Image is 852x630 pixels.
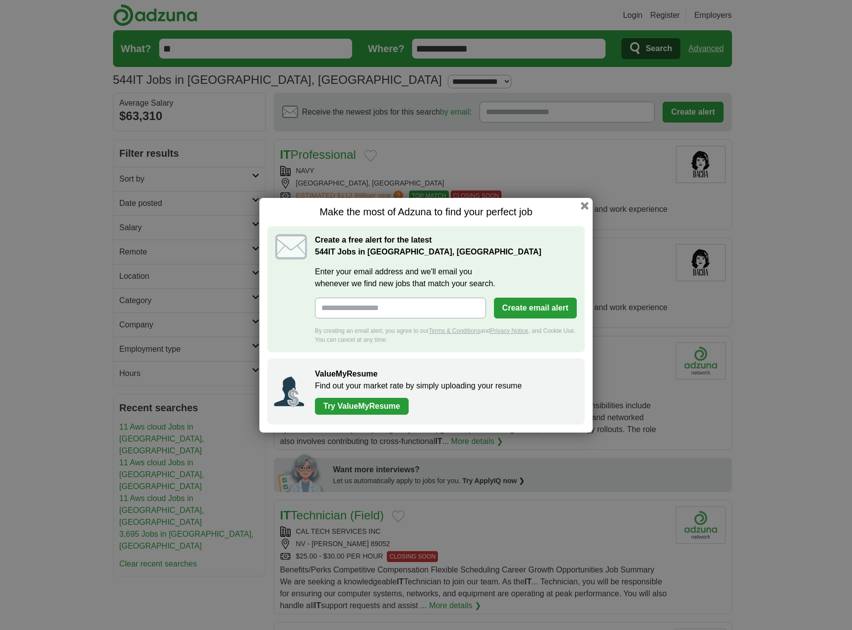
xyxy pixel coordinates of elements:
label: Enter your email address and we'll email you whenever we find new jobs that match your search. [315,266,577,290]
a: Privacy Notice [490,327,529,334]
span: 544 [315,246,328,258]
a: Try ValueMyResume [315,398,409,415]
p: Find out your market rate by simply uploading your resume [315,380,575,392]
button: Create email alert [494,298,577,318]
strong: IT Jobs in [GEOGRAPHIC_DATA], [GEOGRAPHIC_DATA] [315,248,542,256]
a: Terms & Conditions [428,327,480,334]
h2: Create a free alert for the latest [315,234,577,258]
div: By creating an email alert, you agree to our and , and Cookie Use. You can cancel at any time. [315,326,577,344]
img: icon_email.svg [275,234,307,259]
h2: ValueMyResume [315,368,575,380]
h1: Make the most of Adzuna to find your perfect job [267,206,585,218]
